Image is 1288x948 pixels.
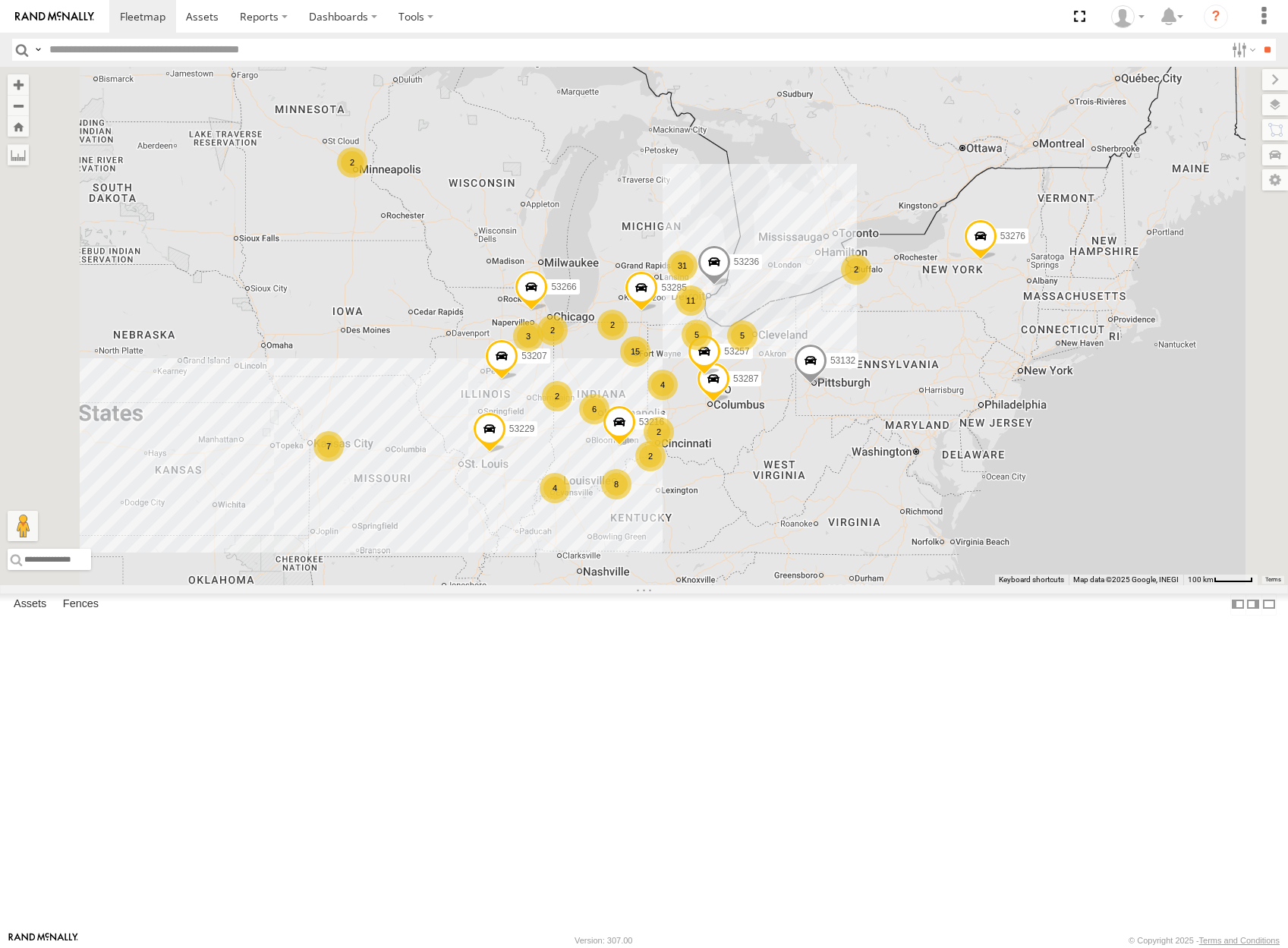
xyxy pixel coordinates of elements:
div: Version: 307.00 [575,936,632,945]
span: 53229 [509,424,534,434]
label: Fences [55,594,106,615]
div: 4 [647,370,678,400]
button: Zoom Home [8,116,29,137]
span: 53216 [638,417,663,427]
div: 5 [727,320,757,351]
label: Measure [8,144,29,165]
label: Map Settings [1262,169,1288,191]
div: 7 [313,431,344,461]
label: Search Query [32,39,44,61]
span: 53266 [551,282,576,292]
div: 6 [579,394,609,424]
div: 2 [644,417,674,447]
div: 5 [682,320,712,350]
div: 2 [635,441,666,471]
div: 2 [597,310,628,340]
label: Hide Summary Table [1261,594,1277,616]
span: 53236 [733,256,758,266]
label: Search Filter Options [1226,39,1258,61]
button: Drag Pegman onto the map to open Street View [8,511,38,541]
span: 53132 [830,355,855,366]
span: 53276 [1000,231,1025,241]
div: 15 [620,336,650,367]
span: 53257 [724,346,749,357]
button: Keyboard shortcuts [999,575,1064,585]
div: 3 [513,321,543,351]
div: 2 [337,147,367,178]
a: Terms (opens in new tab) [1265,577,1281,583]
div: 11 [675,285,706,316]
label: Dock Summary Table to the Left [1230,594,1245,616]
a: Terms and Conditions [1199,936,1280,945]
button: Zoom in [8,74,29,95]
img: rand-logo.svg [15,11,94,22]
button: Zoom out [8,95,29,116]
div: 2 [537,315,568,345]
label: Dock Summary Table to the Right [1245,594,1261,616]
div: © Copyright 2025 - [1129,936,1280,945]
div: 2 [841,254,871,285]
span: 53285 [661,282,686,292]
button: Map Scale: 100 km per 48 pixels [1183,575,1258,585]
div: Miky Transport [1106,5,1150,28]
span: 53287 [733,373,758,384]
label: Assets [6,594,54,615]
i: ? [1204,5,1228,29]
span: 100 km [1188,575,1214,584]
span: 53207 [521,351,546,361]
span: Map data ©2025 Google, INEGI [1073,575,1179,584]
a: Visit our Website [8,933,78,948]
div: 31 [667,250,698,281]
div: 2 [542,381,572,411]
div: 8 [601,469,631,499]
div: 4 [540,473,570,503]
